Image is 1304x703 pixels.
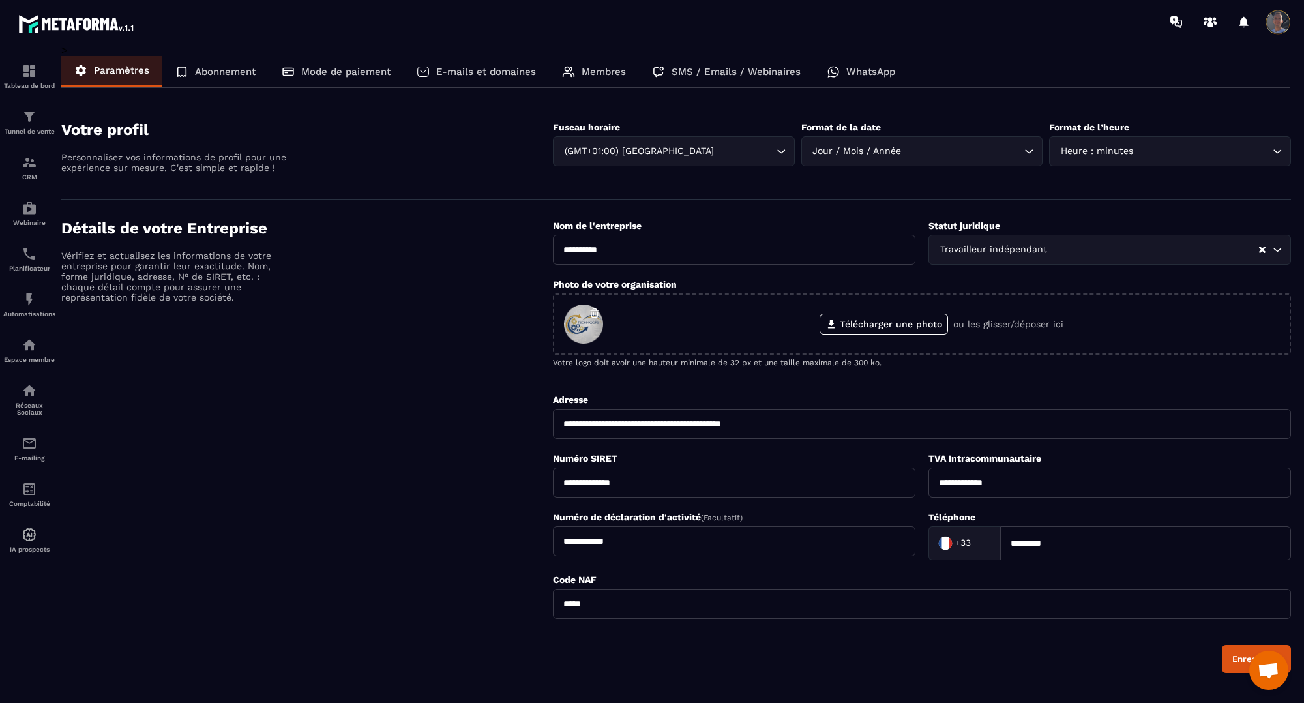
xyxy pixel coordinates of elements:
[672,66,801,78] p: SMS / Emails / Webinaires
[3,99,55,145] a: formationformationTunnel de vente
[1049,136,1291,166] div: Search for option
[820,314,948,335] label: Télécharger une photo
[553,122,620,132] label: Fuseau horaire
[3,265,55,272] p: Planificateur
[3,356,55,363] p: Espace membre
[195,66,256,78] p: Abonnement
[582,66,626,78] p: Membres
[801,122,881,132] label: Format de la date
[928,526,1000,560] div: Search for option
[3,145,55,190] a: formationformationCRM
[34,34,147,44] div: Domaine: [DOMAIN_NAME]
[928,453,1041,464] label: TVA Intracommunautaire
[3,402,55,416] p: Réseaux Sociaux
[148,76,158,86] img: tab_keywords_by_traffic_grey.svg
[553,512,743,522] label: Numéro de déclaration d'activité
[846,66,895,78] p: WhatsApp
[22,527,37,543] img: automations
[561,144,717,158] span: (GMT+01:00) [GEOGRAPHIC_DATA]
[553,395,588,405] label: Adresse
[1050,243,1258,257] input: Search for option
[37,21,64,31] div: v 4.0.25
[1136,144,1269,158] input: Search for option
[22,337,37,353] img: automations
[553,575,597,585] label: Code NAF
[3,82,55,89] p: Tableau de bord
[1222,645,1291,673] button: Enregistrer
[3,310,55,318] p: Automatisations
[22,292,37,307] img: automations
[22,436,37,451] img: email
[436,66,536,78] p: E-mails et domaines
[904,144,1022,158] input: Search for option
[22,246,37,262] img: scheduler
[3,500,55,507] p: Comptabilité
[3,236,55,282] a: schedulerschedulerPlanificateur
[928,235,1291,265] div: Search for option
[61,250,289,303] p: Vérifiez et actualisez les informations de votre entreprise pour garantir leur exactitude. Nom, f...
[955,537,971,550] span: +33
[937,243,1050,257] span: Travailleur indépendant
[18,12,136,35] img: logo
[22,200,37,216] img: automations
[928,220,1000,231] label: Statut juridique
[162,77,200,85] div: Mots-clés
[3,282,55,327] a: automationsautomationsAutomatisations
[1259,245,1266,255] button: Clear Selected
[22,63,37,79] img: formation
[3,546,55,553] p: IA prospects
[3,190,55,236] a: automationsautomationsWebinaire
[22,383,37,398] img: social-network
[1232,654,1281,664] div: Enregistrer
[22,481,37,497] img: accountant
[810,144,904,158] span: Jour / Mois / Année
[3,373,55,426] a: social-networksocial-networkRéseaux Sociaux
[932,530,958,556] img: Country Flag
[1049,122,1129,132] label: Format de l’heure
[3,219,55,226] p: Webinaire
[553,453,617,464] label: Numéro SIRET
[22,109,37,125] img: formation
[61,121,553,139] h4: Votre profil
[553,136,795,166] div: Search for option
[3,53,55,99] a: formationformationTableau de bord
[553,279,677,290] label: Photo de votre organisation
[21,21,31,31] img: logo_orange.svg
[67,77,100,85] div: Domaine
[3,173,55,181] p: CRM
[701,513,743,522] span: (Facultatif)
[301,66,391,78] p: Mode de paiement
[94,65,149,76] p: Paramètres
[801,136,1043,166] div: Search for option
[553,358,1291,367] p: Votre logo doit avoir une hauteur minimale de 32 px et une taille maximale de 300 ko.
[61,219,553,237] h4: Détails de votre Entreprise
[1249,651,1288,690] a: Ouvrir le chat
[3,327,55,373] a: automationsautomationsEspace membre
[3,455,55,462] p: E-mailing
[21,34,31,44] img: website_grey.svg
[3,128,55,135] p: Tunnel de vente
[3,471,55,517] a: accountantaccountantComptabilité
[22,155,37,170] img: formation
[928,512,975,522] label: Téléphone
[3,426,55,471] a: emailemailE-mailing
[53,76,63,86] img: tab_domain_overview_orange.svg
[61,152,289,173] p: Personnalisez vos informations de profil pour une expérience sur mesure. C'est simple et rapide !
[1058,144,1136,158] span: Heure : minutes
[953,319,1063,329] p: ou les glisser/déposer ici
[973,533,986,553] input: Search for option
[553,220,642,231] label: Nom de l'entreprise
[717,144,773,158] input: Search for option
